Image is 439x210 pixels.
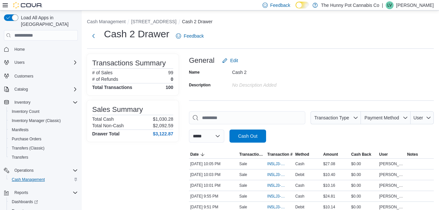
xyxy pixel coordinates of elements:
[104,27,169,41] h1: Cash 2 Drawer
[351,152,371,157] span: Cash Back
[379,152,388,157] span: User
[267,194,286,199] span: IN5LJ3-5765547
[12,118,61,123] span: Inventory Manager (Classic)
[407,152,418,157] span: Notes
[12,98,33,106] button: Inventory
[7,125,80,134] button: Manifests
[12,45,27,53] a: Home
[386,1,394,9] div: Laura Vale
[294,150,322,158] button: Method
[321,1,379,9] p: The Hunny Pot Cannabis Co
[267,192,293,200] button: IN5LJ3-5765547
[323,183,335,188] span: $10.16
[131,19,176,24] button: [STREET_ADDRESS]
[12,146,44,151] span: Transfers (Classic)
[92,59,166,67] h3: Transactions Summary
[92,116,114,122] h6: Total Cash
[295,2,309,9] input: Dark Mode
[9,117,63,125] a: Inventory Manager (Classic)
[12,98,78,106] span: Inventory
[364,115,399,120] span: Payment Method
[7,107,80,116] button: Inventory Count
[9,198,78,206] span: Dashboards
[9,126,31,134] a: Manifests
[323,172,335,177] span: $10.40
[238,150,266,158] button: Transaction Type
[153,116,173,122] p: $1,030.28
[12,189,31,197] button: Reports
[295,161,304,166] span: Cash
[239,204,247,210] p: Sale
[12,72,36,80] a: Customers
[267,161,286,166] span: IN5LJ3-5765638
[238,133,257,139] span: Cash Out
[314,115,349,120] span: Transaction Type
[13,2,42,9] img: Cova
[189,192,238,200] div: [DATE] 9:55 PM
[350,182,378,189] div: $0.00
[87,29,100,43] button: Next
[92,106,143,114] h3: Sales Summary
[92,85,132,90] h4: Total Transactions
[12,72,78,80] span: Customers
[9,176,47,184] a: Cash Management
[7,116,80,125] button: Inventory Manager (Classic)
[414,115,423,120] span: User
[379,194,405,199] span: [PERSON_NAME]
[350,192,378,200] div: $0.00
[295,172,304,177] span: Debit
[7,197,80,206] a: Dashboards
[9,153,31,161] a: Transfers
[87,18,434,26] nav: An example of EuiBreadcrumbs
[229,130,266,143] button: Cash Out
[350,160,378,168] div: $0.00
[1,58,80,67] button: Users
[350,171,378,179] div: $0.00
[14,168,34,173] span: Operations
[12,85,30,93] button: Catalog
[378,150,406,158] button: User
[387,1,392,9] span: LV
[323,152,338,157] span: Amount
[14,190,28,195] span: Reports
[379,172,405,177] span: [PERSON_NAME]
[239,161,247,166] p: Sale
[12,59,78,66] span: Users
[12,45,78,53] span: Home
[14,47,25,52] span: Home
[153,131,173,136] h4: $3,122.87
[12,109,40,114] span: Inventory Count
[322,150,350,158] button: Amount
[190,152,199,157] span: Date
[9,108,78,115] span: Inventory Count
[7,153,80,162] button: Transfers
[12,199,38,204] span: Dashboards
[239,183,247,188] p: Sale
[12,127,28,132] span: Manifests
[9,176,78,184] span: Cash Management
[12,177,45,182] span: Cash Management
[12,155,28,160] span: Transfers
[9,144,47,152] a: Transfers (Classic)
[411,111,434,124] button: User
[266,150,294,158] button: Transaction #
[12,189,78,197] span: Reports
[232,80,320,88] div: No Description added
[267,182,293,189] button: IN5LJ3-5765598
[1,188,80,197] button: Reports
[171,77,173,82] p: 0
[182,19,212,24] button: Cash 2 Drawer
[189,57,214,64] h3: General
[295,152,309,157] span: Method
[184,33,204,39] span: Feedback
[9,117,78,125] span: Inventory Manager (Classic)
[379,183,405,188] span: [PERSON_NAME]
[220,54,241,67] button: Edit
[1,166,80,175] button: Operations
[9,126,78,134] span: Manifests
[189,171,238,179] div: [DATE] 10:03 PM
[87,19,126,24] button: Cash Management
[166,85,173,90] h4: 100
[189,111,305,124] input: This is a search bar. As you type, the results lower in the page will automatically filter.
